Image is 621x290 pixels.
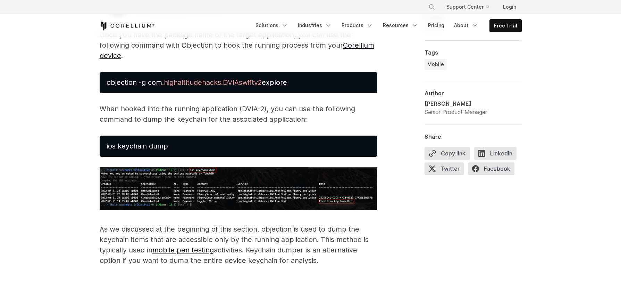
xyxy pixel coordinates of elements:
[379,19,422,32] a: Resources
[425,147,470,160] button: Copy link
[337,19,377,32] a: Products
[152,246,214,254] a: mobile pen testing
[474,147,521,162] a: LinkedIn
[468,162,514,175] span: Facebook
[425,133,522,140] div: Share
[490,19,521,32] a: Free Trial
[425,99,487,108] div: [PERSON_NAME]
[100,30,377,61] p: Once you have the package name of the target application, you can use the following command with ...
[425,108,487,116] div: Senior Product Manager
[427,61,444,68] span: Mobile
[497,1,522,13] a: Login
[425,162,464,175] span: Twitter
[100,41,374,60] a: Corellium device
[100,104,377,124] p: When hooked into the running application (DVIA-2), you can use the following command to dump the ...
[420,1,522,13] div: Navigation Menu
[425,59,447,70] a: Mobile
[107,78,287,87] span: objection -g com explore
[251,19,522,32] div: Navigation Menu
[107,142,168,150] span: ios keychain dump
[425,49,522,56] div: Tags
[100,167,377,210] img: iOS_Keychain_Dump
[468,162,519,178] a: Facebook
[450,19,482,32] a: About
[441,1,495,13] a: Support Center
[474,147,517,160] span: LinkedIn
[100,22,155,30] a: Corellium Home
[100,224,377,276] p: As we discussed at the beginning of this section, objection is used to dump the keychain items th...
[425,162,468,178] a: Twitter
[424,19,448,32] a: Pricing
[426,1,438,13] button: Search
[251,19,292,32] a: Solutions
[294,19,336,32] a: Industries
[162,78,262,87] span: .highaltitudehacks.DVIAswiftv2
[425,90,522,97] div: Author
